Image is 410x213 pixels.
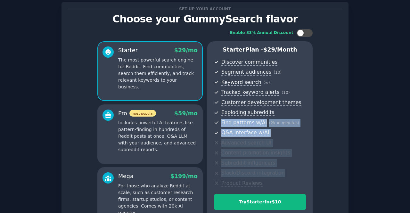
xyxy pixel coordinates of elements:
div: Starter [118,46,138,54]
span: Set up your account [178,5,232,12]
p: Includes powerful AI features like pattern-finding in hundreds of Reddit posts at once, Q&A LLM w... [118,119,198,153]
span: $ 199 /mo [170,173,198,179]
span: $ 29 /month [263,46,297,53]
span: Advanced search UI [221,140,271,146]
p: The most powerful search engine for Reddit. Find communities, search them efficiently, and track ... [118,57,198,90]
span: Tracked keyword alerts [221,89,279,96]
div: Mega [118,172,134,180]
p: Choose your GummySearch flavor [68,13,342,25]
span: ( 10 ) [282,90,290,95]
span: Slack/Discord integration [221,170,285,176]
button: TryStarterfor$10 [214,194,306,210]
p: Starter Plan - [214,46,306,54]
div: Try Starter for $10 [214,199,306,205]
span: Find patterns w/AI [221,119,267,126]
span: Product Reviews [221,180,263,187]
span: Keyword search [221,79,261,86]
span: Exploding subreddits [221,109,274,116]
span: $ 29 /mo [174,47,198,53]
div: Enable 33% Annual Discount [230,30,293,36]
span: Content promotion insights [221,150,290,156]
span: ( 2k AI minutes ) [269,121,299,125]
span: Discover communities [221,59,277,66]
div: Pro [118,110,156,118]
span: Q&A interface w/AI [221,129,269,136]
span: Subreddit influencers [221,160,275,167]
span: Segment audiences [221,69,271,76]
span: most popular [129,110,156,117]
span: Customer development themes [221,99,301,106]
span: ( ∞ ) [264,80,270,85]
span: $ 59 /mo [174,110,198,117]
span: ( 10 ) [274,70,282,75]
